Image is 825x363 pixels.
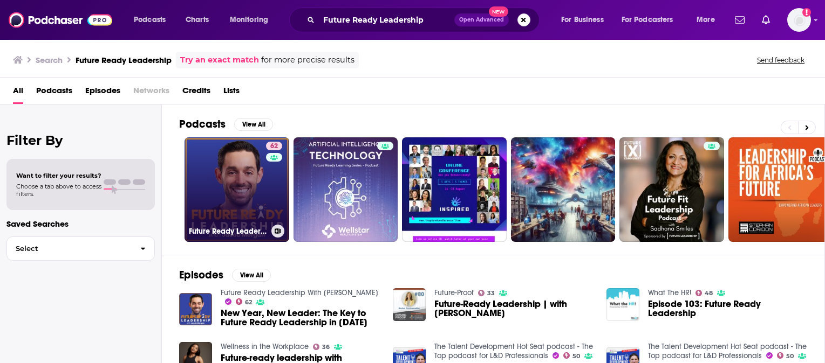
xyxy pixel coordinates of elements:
[180,54,259,66] a: Try an exact match
[648,342,807,360] a: The Talent Development Hot Seat podcast - The Top podcast for L&D Professionals
[787,8,811,32] img: User Profile
[563,352,581,359] a: 50
[16,183,101,198] span: Choose a tab above to access filters.
[478,290,495,296] a: 33
[179,117,273,131] a: PodcastsView All
[434,299,594,318] span: Future-Ready Leadership | with [PERSON_NAME]
[133,82,169,104] span: Networks
[322,345,330,350] span: 36
[6,236,155,261] button: Select
[13,82,23,104] a: All
[313,344,330,350] a: 36
[261,54,354,66] span: for more precise results
[434,299,594,318] a: Future-Ready Leadership | with Rachel Druckenmiller
[223,82,240,104] a: Lists
[459,17,504,23] span: Open Advanced
[319,11,454,29] input: Search podcasts, credits, & more...
[705,291,713,296] span: 48
[434,342,593,360] a: The Talent Development Hot Seat podcast - The Top podcast for L&D Professionals
[6,219,155,229] p: Saved Searches
[182,82,210,104] a: Credits
[434,288,474,297] a: Future-Proof
[189,227,267,236] h3: Future Ready Leadership With [PERSON_NAME]
[696,290,713,296] a: 48
[689,11,728,29] button: open menu
[9,10,112,30] img: Podchaser - Follow, Share and Rate Podcasts
[393,288,426,321] img: Future-Ready Leadership | with Rachel Druckenmiller
[232,269,271,282] button: View All
[266,142,282,150] a: 62
[454,13,509,26] button: Open AdvancedNew
[230,12,268,27] span: Monitoring
[245,300,252,305] span: 62
[36,55,63,65] h3: Search
[561,12,604,27] span: For Business
[622,12,673,27] span: For Podcasters
[270,141,278,152] span: 62
[802,8,811,17] svg: Add a profile image
[179,293,212,326] img: New Year, New Leader: The Key to Future Ready Leadership in 2025
[179,11,215,29] a: Charts
[221,342,309,351] a: Wellness in the Workplace
[487,291,495,296] span: 33
[179,117,226,131] h2: Podcasts
[76,55,172,65] h3: Future Ready Leadership
[221,309,380,327] span: New Year, New Leader: The Key to Future Ready Leadership in [DATE]
[179,268,271,282] a: EpisodesView All
[615,11,689,29] button: open menu
[134,12,166,27] span: Podcasts
[777,352,794,359] a: 50
[554,11,617,29] button: open menu
[754,55,808,65] button: Send feedback
[179,268,223,282] h2: Episodes
[236,298,253,305] a: 62
[299,8,550,32] div: Search podcasts, credits, & more...
[758,11,774,29] a: Show notifications dropdown
[7,245,132,252] span: Select
[787,8,811,32] button: Show profile menu
[697,12,715,27] span: More
[234,118,273,131] button: View All
[185,137,289,242] a: 62Future Ready Leadership With [PERSON_NAME]
[221,309,380,327] a: New Year, New Leader: The Key to Future Ready Leadership in 2025
[126,11,180,29] button: open menu
[606,288,639,321] img: Episode 103: Future Ready Leadership
[16,172,101,179] span: Want to filter your results?
[489,6,508,17] span: New
[221,288,378,297] a: Future Ready Leadership With Jacob Morgan
[648,288,691,297] a: What The HR!
[222,11,282,29] button: open menu
[787,8,811,32] span: Logged in as veronica.smith
[786,354,794,359] span: 50
[731,11,749,29] a: Show notifications dropdown
[36,82,72,104] a: Podcasts
[648,299,807,318] a: Episode 103: Future Ready Leadership
[6,132,155,148] h2: Filter By
[186,12,209,27] span: Charts
[85,82,120,104] a: Episodes
[572,354,580,359] span: 50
